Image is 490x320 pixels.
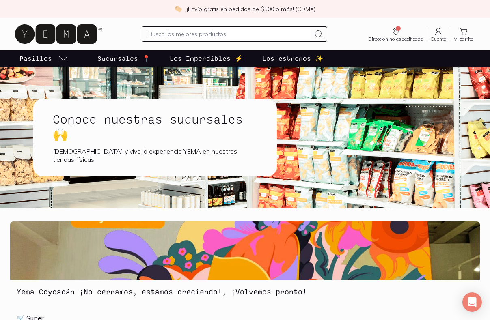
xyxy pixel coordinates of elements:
[149,29,311,39] input: Busca los mejores productos
[170,54,243,63] p: Los Imperdibles ⚡️
[430,37,447,41] span: Cuenta
[261,50,325,67] a: Los estrenos ✨
[10,221,480,280] img: Yema Coyoacán ¡No cerramos, estamos creciendo!, ¡Volvemos pronto!
[97,54,150,63] p: Sucursales 📍
[53,147,257,163] div: [DEMOGRAPHIC_DATA] y vive la experiencia YEMA en nuestras tiendas físicas
[168,50,244,67] a: Los Imperdibles ⚡️
[427,27,450,41] a: Cuenta
[19,54,52,63] p: Pasillos
[53,112,257,141] h1: Conoce nuestras sucursales 🙌
[17,286,473,297] h3: Yema Coyoacán ¡No cerramos, estamos creciendo!, ¡Volvemos pronto!
[365,27,427,41] a: Dirección no especificada
[368,37,423,41] span: Dirección no especificada
[175,5,182,13] img: check
[462,292,482,312] div: Open Intercom Messenger
[33,99,303,176] a: Conoce nuestras sucursales 🙌[DEMOGRAPHIC_DATA] y vive la experiencia YEMA en nuestras tiendas fís...
[262,54,323,63] p: Los estrenos ✨
[187,5,315,13] p: ¡Envío gratis en pedidos de $500 o más! (CDMX)
[450,27,477,41] a: Mi carrito
[18,50,70,67] a: pasillo-todos-link
[96,50,152,67] a: Sucursales 📍
[453,37,474,41] span: Mi carrito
